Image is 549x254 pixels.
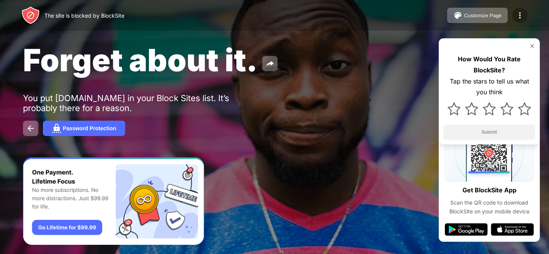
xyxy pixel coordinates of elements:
[63,125,116,131] div: Password Protection
[447,8,508,23] button: Customize Page
[443,125,535,140] button: Submit
[443,54,535,76] div: How Would You Rate BlockSite?
[44,12,124,19] div: The site is blocked by BlockSite
[443,76,535,98] div: Tap the stars to tell us what you think
[26,124,35,133] img: back.svg
[464,13,502,18] div: Customize Page
[515,11,524,20] img: menu-icon.svg
[453,11,462,20] img: pallet.svg
[445,223,488,236] img: google-play.svg
[52,124,61,133] img: password.svg
[23,41,258,79] span: Forget about it.
[21,6,40,25] img: header-logo.svg
[491,223,534,236] img: app-store.svg
[483,102,496,115] img: star.svg
[518,102,531,115] img: star.svg
[43,121,125,136] button: Password Protection
[445,198,534,216] div: Scan the QR code to download BlockSite on your mobile device
[465,102,478,115] img: star.svg
[448,102,461,115] img: star.svg
[23,157,204,245] iframe: Banner
[500,102,513,115] img: star.svg
[529,43,535,49] img: rate-us-close.svg
[265,59,274,68] img: share.svg
[462,185,516,196] div: Get BlockSite App
[23,93,260,113] div: You put [DOMAIN_NAME] in your Block Sites list. It’s probably there for a reason.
